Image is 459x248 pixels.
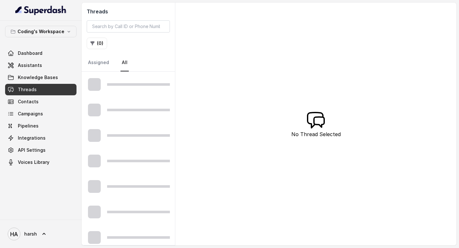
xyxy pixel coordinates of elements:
[5,132,76,144] a: Integrations
[87,38,107,49] button: (0)
[5,144,76,156] a: API Settings
[291,130,341,138] p: No Thread Selected
[5,108,76,120] a: Campaigns
[5,60,76,71] a: Assistants
[87,54,110,71] a: Assigned
[5,72,76,83] a: Knowledge Bases
[120,54,129,71] a: All
[87,20,170,33] input: Search by Call ID or Phone Number
[87,54,170,71] nav: Tabs
[5,157,76,168] a: Voices Library
[5,120,76,132] a: Pipelines
[18,28,64,35] p: Coding's Workspace
[5,225,76,243] a: harsh
[5,84,76,95] a: Threads
[15,5,67,15] img: light.svg
[5,47,76,59] a: Dashboard
[5,26,76,37] button: Coding's Workspace
[87,8,170,15] h2: Threads
[5,96,76,107] a: Contacts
